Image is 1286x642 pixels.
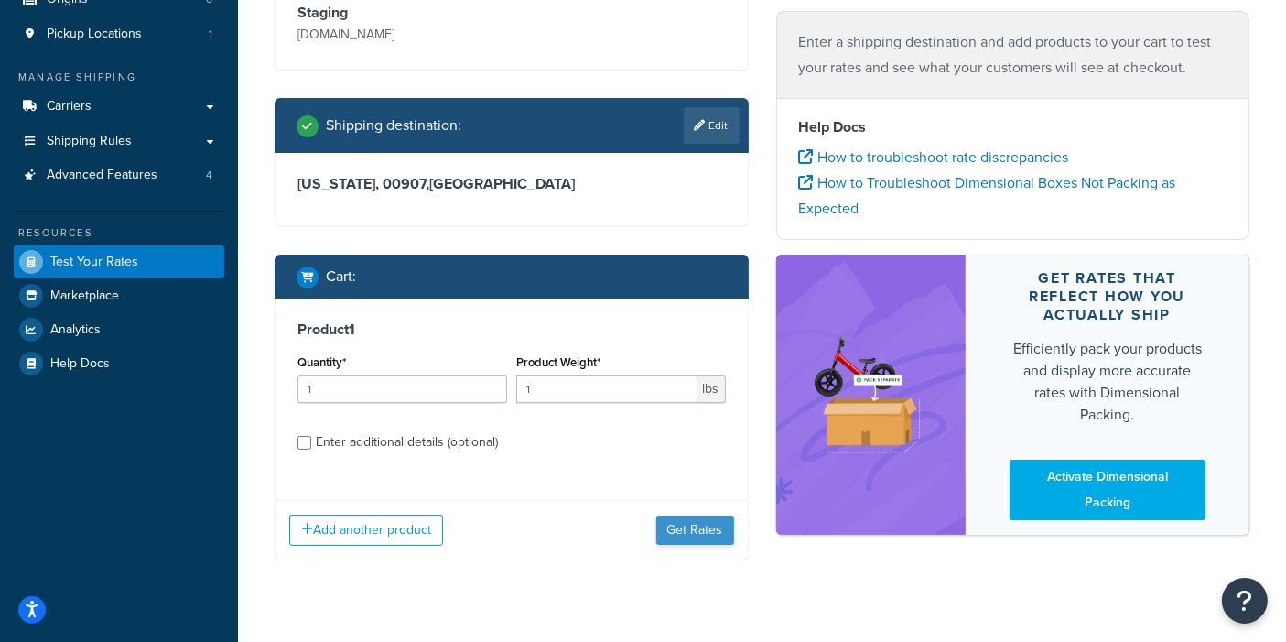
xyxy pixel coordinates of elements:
[297,321,726,339] h3: Product 1
[1222,578,1268,624] button: Open Resource Center
[206,168,212,183] span: 4
[14,158,224,192] li: Advanced Features
[656,516,734,545] button: Get Rates
[47,134,132,149] span: Shipping Rules
[50,255,138,270] span: Test Your Rates
[50,288,119,304] span: Marketplace
[50,322,101,338] span: Analytics
[47,27,142,42] span: Pickup Locations
[297,355,346,369] label: Quantity*
[326,268,356,285] h2: Cart :
[697,375,726,403] span: lbs
[14,90,224,124] a: Carriers
[804,301,938,488] img: feature-image-dim-d40ad3071a2b3c8e08177464837368e35600d3c5e73b18a22c1e4bb210dc32ac.png
[50,356,110,372] span: Help Docs
[14,158,224,192] a: Advanced Features4
[297,375,507,403] input: 0
[799,172,1176,219] a: How to Troubleshoot Dimensional Boxes Not Packing as Expected
[14,125,224,158] a: Shipping Rules
[209,27,212,42] span: 1
[47,168,157,183] span: Advanced Features
[1010,338,1206,426] div: Efficiently pack your products and display more accurate rates with Dimensional Packing.
[297,22,507,48] p: [DOMAIN_NAME]
[14,17,224,51] a: Pickup Locations1
[326,117,461,134] h2: Shipping destination :
[516,375,697,403] input: 0.00
[47,99,92,114] span: Carriers
[14,347,224,380] a: Help Docs
[14,70,224,85] div: Manage Shipping
[799,29,1227,81] p: Enter a shipping destination and add products to your cart to test your rates and see what your c...
[799,147,1069,168] a: How to troubleshoot rate discrepancies
[14,225,224,241] div: Resources
[297,4,507,22] h3: Staging
[1010,269,1206,324] div: Get rates that reflect how you actually ship
[316,430,498,455] div: Enter additional details (optional)
[14,279,224,312] a: Marketplace
[1010,460,1206,520] a: Activate Dimensional Packing
[297,175,726,193] h3: [US_STATE], 00907 , [GEOGRAPHIC_DATA]
[14,245,224,278] a: Test Your Rates
[14,17,224,51] li: Pickup Locations
[297,436,311,450] input: Enter additional details (optional)
[684,107,740,144] a: Edit
[516,355,600,369] label: Product Weight*
[14,313,224,346] a: Analytics
[289,515,443,546] button: Add another product
[799,116,1227,138] h4: Help Docs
